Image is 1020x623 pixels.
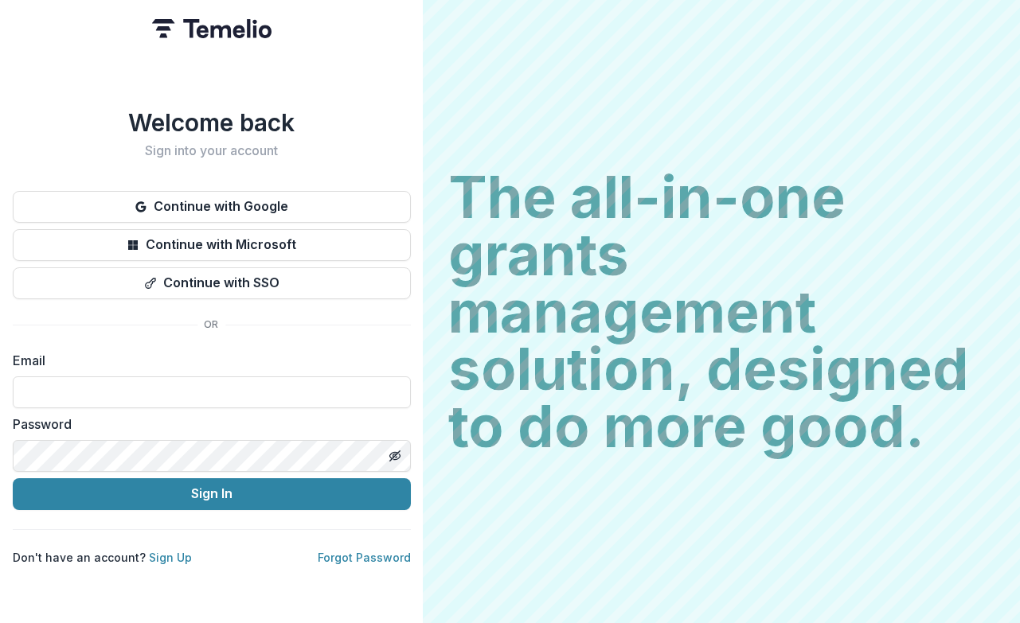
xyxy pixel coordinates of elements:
[13,143,411,158] h2: Sign into your account
[318,551,411,564] a: Forgot Password
[13,108,411,137] h1: Welcome back
[382,443,408,469] button: Toggle password visibility
[13,351,401,370] label: Email
[149,551,192,564] a: Sign Up
[13,478,411,510] button: Sign In
[152,19,272,38] img: Temelio
[13,229,411,261] button: Continue with Microsoft
[13,191,411,223] button: Continue with Google
[13,267,411,299] button: Continue with SSO
[13,549,192,566] p: Don't have an account?
[13,415,401,434] label: Password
